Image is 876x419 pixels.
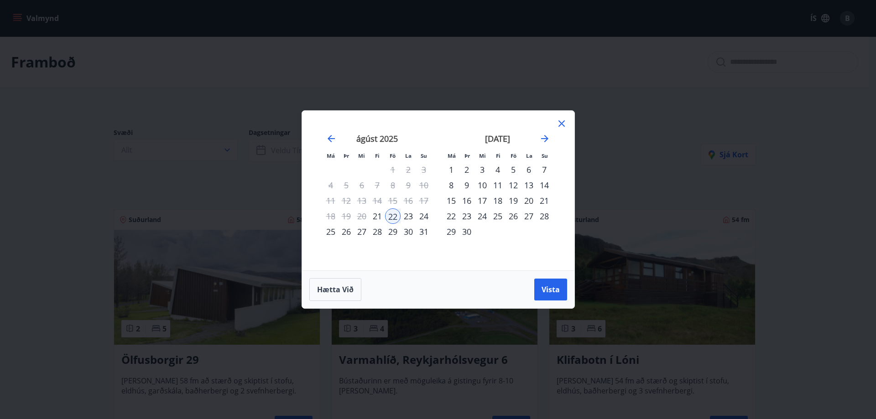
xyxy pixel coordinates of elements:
div: 13 [521,177,537,193]
td: Choose sunnudagur, 24. ágúst 2025 as your check-out date. It’s available. [416,208,432,224]
td: Not available. mánudagur, 4. ágúst 2025 [323,177,339,193]
td: Not available. föstudagur, 1. ágúst 2025 [385,162,401,177]
td: Not available. þriðjudagur, 19. ágúst 2025 [339,208,354,224]
div: 29 [443,224,459,239]
td: Choose fimmtudagur, 18. september 2025 as your check-out date. It’s available. [490,193,506,208]
small: Þr [344,152,349,159]
small: Fi [496,152,501,159]
td: Choose miðvikudagur, 17. september 2025 as your check-out date. It’s available. [474,193,490,208]
td: Choose mánudagur, 29. september 2025 as your check-out date. It’s available. [443,224,459,239]
td: Not available. mánudagur, 11. ágúst 2025 [323,193,339,208]
td: Not available. föstudagur, 8. ágúst 2025 [385,177,401,193]
td: Choose mánudagur, 25. ágúst 2025 as your check-out date. It’s available. [323,224,339,239]
td: Choose laugardagur, 20. september 2025 as your check-out date. It’s available. [521,193,537,208]
div: 25 [323,224,339,239]
td: Not available. þriðjudagur, 12. ágúst 2025 [339,193,354,208]
td: Not available. þriðjudagur, 5. ágúst 2025 [339,177,354,193]
td: Not available. föstudagur, 15. ágúst 2025 [385,193,401,208]
td: Choose sunnudagur, 21. september 2025 as your check-out date. It’s available. [537,193,552,208]
small: Mi [358,152,365,159]
td: Choose þriðjudagur, 9. september 2025 as your check-out date. It’s available. [459,177,474,193]
td: Not available. laugardagur, 16. ágúst 2025 [401,193,416,208]
div: 8 [443,177,459,193]
div: 27 [521,208,537,224]
small: Má [327,152,335,159]
small: Fö [390,152,396,159]
div: 20 [521,193,537,208]
small: Su [421,152,427,159]
td: Choose fimmtudagur, 28. ágúst 2025 as your check-out date. It’s available. [370,224,385,239]
div: 17 [474,193,490,208]
div: Move forward to switch to the next month. [539,133,550,144]
div: 24 [416,208,432,224]
td: Not available. sunnudagur, 17. ágúst 2025 [416,193,432,208]
div: 26 [506,208,521,224]
div: 7 [537,162,552,177]
div: 2 [459,162,474,177]
td: Choose laugardagur, 30. ágúst 2025 as your check-out date. It’s available. [401,224,416,239]
td: Choose sunnudagur, 31. ágúst 2025 as your check-out date. It’s available. [416,224,432,239]
td: Choose þriðjudagur, 23. september 2025 as your check-out date. It’s available. [459,208,474,224]
td: Not available. mánudagur, 18. ágúst 2025 [323,208,339,224]
td: Choose þriðjudagur, 2. september 2025 as your check-out date. It’s available. [459,162,474,177]
div: 22 [443,208,459,224]
td: Choose sunnudagur, 28. september 2025 as your check-out date. It’s available. [537,208,552,224]
div: 21 [370,208,385,224]
td: Choose miðvikudagur, 27. ágúst 2025 as your check-out date. It’s available. [354,224,370,239]
div: 15 [443,193,459,208]
td: Choose miðvikudagur, 3. september 2025 as your check-out date. It’s available. [474,162,490,177]
td: Choose föstudagur, 26. september 2025 as your check-out date. It’s available. [506,208,521,224]
td: Choose föstudagur, 19. september 2025 as your check-out date. It’s available. [506,193,521,208]
div: 9 [459,177,474,193]
td: Choose fimmtudagur, 25. september 2025 as your check-out date. It’s available. [490,208,506,224]
small: Fö [511,152,516,159]
div: 18 [490,193,506,208]
td: Not available. laugardagur, 2. ágúst 2025 [401,162,416,177]
div: 23 [401,208,416,224]
td: Not available. miðvikudagur, 6. ágúst 2025 [354,177,370,193]
div: 19 [506,193,521,208]
button: Vista [534,279,567,300]
div: 11 [490,177,506,193]
small: La [405,152,412,159]
div: 14 [537,177,552,193]
td: Choose þriðjudagur, 16. september 2025 as your check-out date. It’s available. [459,193,474,208]
small: Su [542,152,548,159]
div: 1 [443,162,459,177]
div: 24 [474,208,490,224]
div: 21 [537,193,552,208]
td: Choose þriðjudagur, 30. september 2025 as your check-out date. It’s available. [459,224,474,239]
td: Choose fimmtudagur, 21. ágúst 2025 as your check-out date. It’s available. [370,208,385,224]
td: Choose miðvikudagur, 10. september 2025 as your check-out date. It’s available. [474,177,490,193]
div: Move backward to switch to the previous month. [326,133,337,144]
div: 26 [339,224,354,239]
div: 12 [506,177,521,193]
div: 28 [537,208,552,224]
span: Vista [542,285,560,295]
td: Not available. miðvikudagur, 13. ágúst 2025 [354,193,370,208]
strong: ágúst 2025 [356,133,398,144]
div: 28 [370,224,385,239]
td: Not available. laugardagur, 9. ágúst 2025 [401,177,416,193]
td: Choose mánudagur, 1. september 2025 as your check-out date. It’s available. [443,162,459,177]
td: Not available. fimmtudagur, 7. ágúst 2025 [370,177,385,193]
div: Calendar [313,122,563,259]
small: Má [448,152,456,159]
div: 27 [354,224,370,239]
td: Choose mánudagur, 8. september 2025 as your check-out date. It’s available. [443,177,459,193]
td: Choose miðvikudagur, 24. september 2025 as your check-out date. It’s available. [474,208,490,224]
small: Mi [479,152,486,159]
td: Selected as start date. föstudagur, 22. ágúst 2025 [385,208,401,224]
td: Choose föstudagur, 29. ágúst 2025 as your check-out date. It’s available. [385,224,401,239]
strong: [DATE] [485,133,510,144]
div: 10 [474,177,490,193]
td: Choose laugardagur, 6. september 2025 as your check-out date. It’s available. [521,162,537,177]
td: Choose sunnudagur, 7. september 2025 as your check-out date. It’s available. [537,162,552,177]
div: 16 [459,193,474,208]
td: Choose mánudagur, 15. september 2025 as your check-out date. It’s available. [443,193,459,208]
td: Choose fimmtudagur, 4. september 2025 as your check-out date. It’s available. [490,162,506,177]
td: Choose laugardagur, 23. ágúst 2025 as your check-out date. It’s available. [401,208,416,224]
div: 22 [385,208,401,224]
small: Þr [464,152,470,159]
td: Not available. sunnudagur, 3. ágúst 2025 [416,162,432,177]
